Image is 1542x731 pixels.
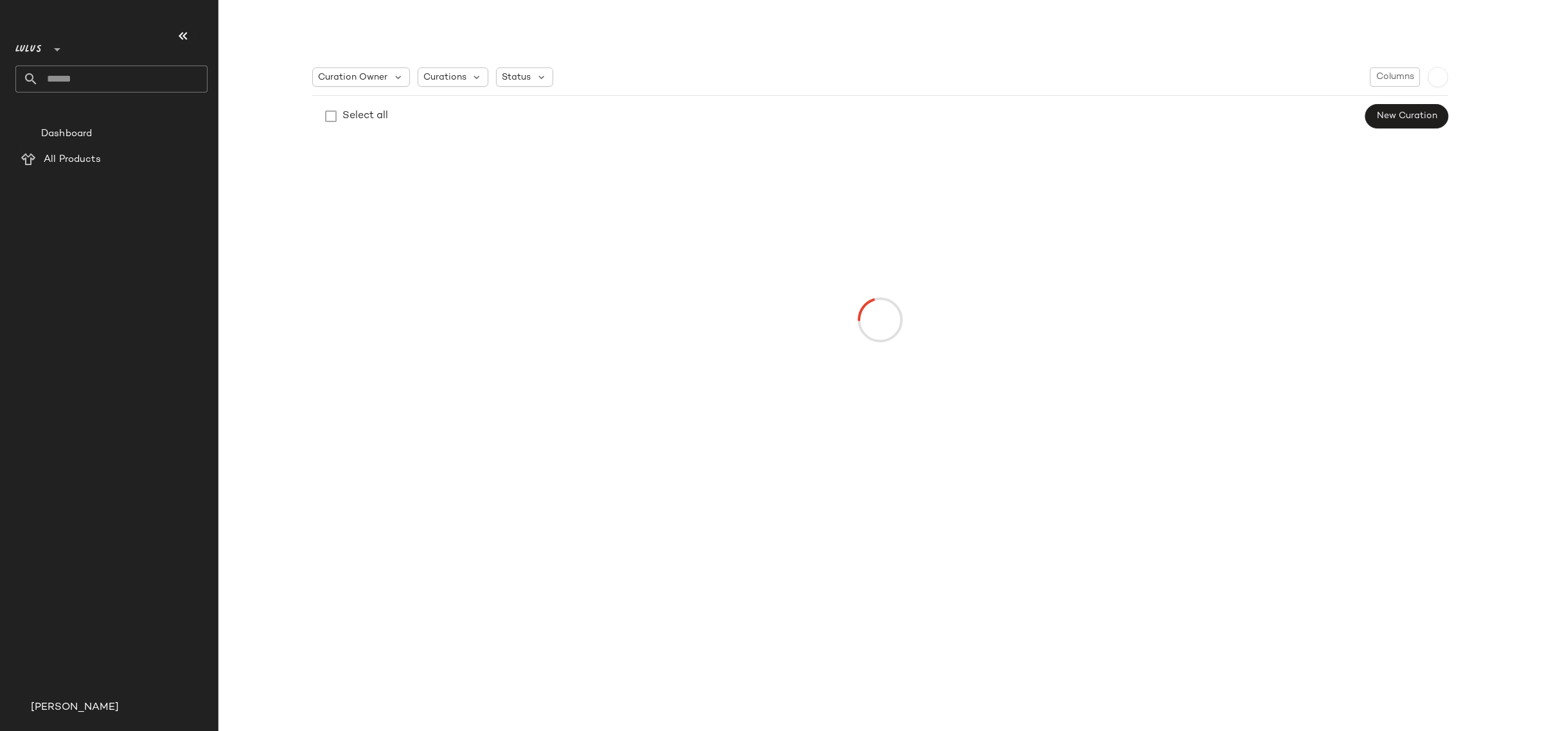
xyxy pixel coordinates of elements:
span: Lulus [15,35,42,58]
span: Dashboard [41,127,92,141]
button: New Curation [1365,104,1448,128]
span: Status [502,71,531,84]
button: Columns [1370,67,1420,87]
span: Columns [1376,72,1414,82]
span: Curation Owner [318,71,387,84]
span: All Products [44,152,101,167]
div: Select all [342,109,388,124]
span: New Curation [1376,111,1437,121]
span: Curations [423,71,466,84]
span: [PERSON_NAME] [31,700,119,716]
